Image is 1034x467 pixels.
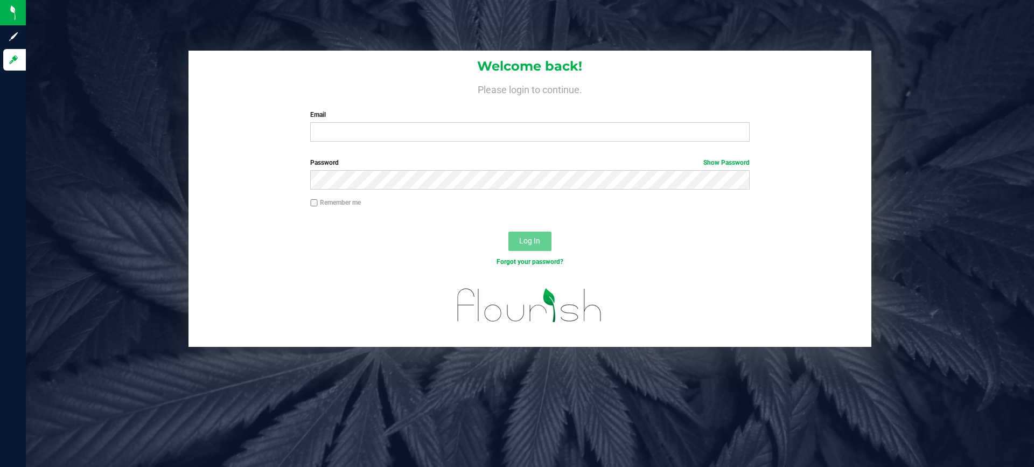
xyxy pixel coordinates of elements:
[188,82,871,95] h4: Please login to continue.
[8,31,19,42] inline-svg: Sign up
[508,232,551,251] button: Log In
[8,54,19,65] inline-svg: Log in
[519,236,540,245] span: Log In
[188,59,871,73] h1: Welcome back!
[310,199,318,207] input: Remember me
[310,198,361,207] label: Remember me
[310,159,339,166] span: Password
[497,258,563,266] a: Forgot your password?
[310,110,749,120] label: Email
[703,159,750,166] a: Show Password
[444,278,615,333] img: flourish_logo.svg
